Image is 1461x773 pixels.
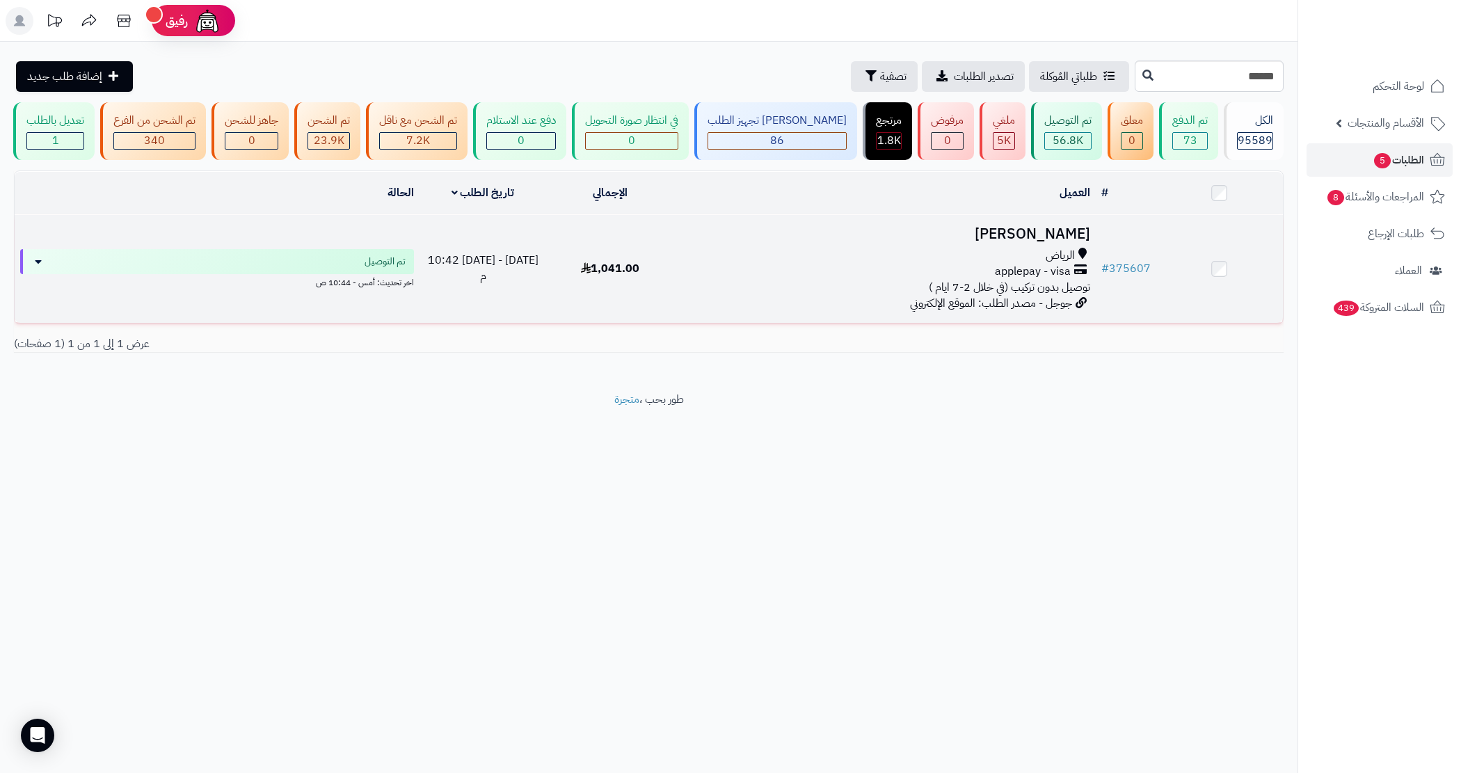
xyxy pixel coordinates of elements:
[770,132,784,149] span: 86
[993,113,1015,129] div: ملغي
[1101,260,1109,277] span: #
[27,133,83,149] div: 1
[1101,184,1108,201] a: #
[708,133,846,149] div: 86
[851,61,918,92] button: تصفية
[1121,113,1143,129] div: معلق
[1060,184,1090,201] a: العميل
[628,132,635,149] span: 0
[21,719,54,752] div: Open Intercom Messenger
[586,133,678,149] div: 0
[379,113,457,129] div: تم الشحن مع ناقل
[1368,224,1424,244] span: طلبات الإرجاع
[113,113,195,129] div: تم الشحن من الفرع
[3,336,649,352] div: عرض 1 إلى 1 من 1 (1 صفحات)
[997,132,1011,149] span: 5K
[929,279,1090,296] span: توصيل بدون تركيب (في خلال 2-7 ايام )
[1221,102,1286,160] a: الكل95589
[1028,102,1105,160] a: تم التوصيل 56.8K
[922,61,1025,92] a: تصدير الطلبات
[1238,132,1272,149] span: 95589
[932,133,963,149] div: 0
[470,102,569,160] a: دفع عند الاستلام 0
[380,133,456,149] div: 7223
[27,68,102,85] span: إضافة طلب جديد
[679,226,1090,242] h3: [PERSON_NAME]
[1334,301,1359,316] span: 439
[428,252,538,285] span: [DATE] - [DATE] 10:42 م
[1373,150,1424,170] span: الطلبات
[880,68,907,85] span: تصفية
[406,132,430,149] span: 7.2K
[1395,261,1422,280] span: العملاء
[876,113,902,129] div: مرتجع
[1053,132,1083,149] span: 56.8K
[569,102,692,160] a: في انتظار صورة التحويل 0
[877,132,901,149] span: 1.8K
[1121,133,1142,149] div: 0
[518,132,525,149] span: 0
[614,391,639,408] a: متجرة
[20,274,414,289] div: اخر تحديث: أمس - 10:44 ص
[1348,113,1424,133] span: الأقسام والمنتجات
[209,102,292,160] a: جاهز للشحن 0
[877,133,901,149] div: 1816
[16,61,133,92] a: إضافة طلب جديد
[1156,102,1221,160] a: تم الدفع 73
[10,102,97,160] a: تعديل بالطلب 1
[1307,143,1453,177] a: الطلبات5
[225,133,278,149] div: 0
[1237,113,1273,129] div: الكل
[1332,298,1424,317] span: السلات المتروكة
[1327,190,1344,205] span: 8
[1105,102,1156,160] a: معلق 0
[585,113,678,129] div: في انتظار صورة التحويل
[193,7,221,35] img: ai-face.png
[1040,68,1097,85] span: طلباتي المُوكلة
[931,113,964,129] div: مرفوض
[1374,153,1391,168] span: 5
[581,260,639,277] span: 1,041.00
[248,132,255,149] span: 0
[977,102,1028,160] a: ملغي 5K
[97,102,209,160] a: تم الشحن من الفرع 340
[1172,113,1208,129] div: تم الدفع
[593,184,628,201] a: الإجمالي
[1045,133,1091,149] div: 56761
[910,295,1072,312] span: جوجل - مصدر الطلب: الموقع الإلكتروني
[144,132,165,149] span: 340
[363,102,470,160] a: تم الشحن مع ناقل 7.2K
[1029,61,1129,92] a: طلباتي المُوكلة
[1183,132,1197,149] span: 73
[1307,291,1453,324] a: السلات المتروكة439
[692,102,860,160] a: [PERSON_NAME] تجهيز الطلب 86
[452,184,515,201] a: تاريخ الطلب
[388,184,414,201] a: الحالة
[486,113,556,129] div: دفع عند الاستلام
[225,113,278,129] div: جاهز للشحن
[1307,217,1453,250] a: طلبات الإرجاع
[1307,180,1453,214] a: المراجعات والأسئلة8
[166,13,188,29] span: رفيق
[1101,260,1151,277] a: #375607
[308,113,350,129] div: تم الشحن
[915,102,977,160] a: مرفوض 0
[26,113,84,129] div: تعديل بالطلب
[1366,38,1448,67] img: logo-2.png
[114,133,195,149] div: 340
[1173,133,1207,149] div: 73
[292,102,363,160] a: تم الشحن 23.9K
[1326,187,1424,207] span: المراجعات والأسئلة
[52,132,59,149] span: 1
[1307,70,1453,103] a: لوحة التحكم
[365,255,406,269] span: تم التوصيل
[995,264,1071,280] span: applepay - visa
[308,133,349,149] div: 23878
[708,113,847,129] div: [PERSON_NAME] تجهيز الطلب
[860,102,915,160] a: مرتجع 1.8K
[37,7,72,38] a: تحديثات المنصة
[993,133,1014,149] div: 4985
[1044,113,1092,129] div: تم التوصيل
[1128,132,1135,149] span: 0
[1373,77,1424,96] span: لوحة التحكم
